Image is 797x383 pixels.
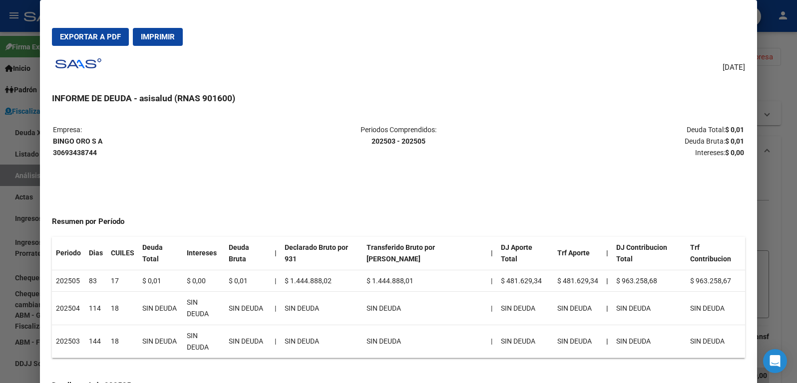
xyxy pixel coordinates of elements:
td: $ 0,01 [138,270,183,292]
span: Imprimir [141,32,175,41]
td: | [487,270,497,292]
th: | [602,270,612,292]
th: Dias [85,237,107,270]
th: | [487,237,497,270]
p: Empresa: [53,124,283,158]
td: SIN DEUDA [553,325,602,358]
th: | [602,325,612,358]
th: DJ Contribucion Total [612,237,686,270]
p: Deuda Total: Deuda Bruta: Intereses: [514,124,744,158]
th: Transferido Bruto por [PERSON_NAME] [363,237,487,270]
td: $ 0,00 [183,270,225,292]
span: [DATE] [723,62,745,73]
th: Deuda Total [138,237,183,270]
td: $ 0,01 [225,270,270,292]
th: | [602,292,612,325]
td: $ 1.444.888,01 [363,270,487,292]
strong: $ 0,01 [725,126,744,134]
td: SIN DEUDA [363,292,487,325]
button: Imprimir [133,28,183,46]
td: SIN DEUDA [183,292,225,325]
td: $ 963.258,68 [612,270,686,292]
th: DJ Aporte Total [497,237,553,270]
td: SIN DEUDA [225,325,270,358]
th: Declarado Bruto por 931 [281,237,363,270]
td: SIN DEUDA [553,292,602,325]
td: 18 [107,292,138,325]
td: 83 [85,270,107,292]
td: SIN DEUDA [281,325,363,358]
strong: $ 0,01 [725,137,744,145]
td: 202505 [52,270,85,292]
td: SIN DEUDA [612,325,686,358]
strong: 202503 - 202505 [372,137,425,145]
th: Intereses [183,237,225,270]
th: Trf Contribucion [686,237,745,270]
td: | [271,292,281,325]
th: Periodo [52,237,85,270]
td: 202504 [52,292,85,325]
td: SIN DEUDA [281,292,363,325]
th: | [271,237,281,270]
td: SIN DEUDA [225,292,270,325]
td: SIN DEUDA [686,325,745,358]
td: 144 [85,325,107,358]
td: 17 [107,270,138,292]
td: SIN DEUDA [138,292,183,325]
th: CUILES [107,237,138,270]
span: Exportar a PDF [60,32,121,41]
td: | [487,292,497,325]
th: Trf Aporte [553,237,602,270]
div: Open Intercom Messenger [763,349,787,373]
h3: INFORME DE DEUDA - asisalud (RNAS 901600) [52,92,745,105]
td: SIN DEUDA [138,325,183,358]
td: | [271,270,281,292]
td: $ 481.629,34 [497,270,553,292]
button: Exportar a PDF [52,28,129,46]
td: SIN DEUDA [497,292,553,325]
td: | [271,325,281,358]
td: $ 481.629,34 [553,270,602,292]
td: SIN DEUDA [363,325,487,358]
td: $ 1.444.888,02 [281,270,363,292]
h4: Resumen por Período [52,216,745,227]
strong: $ 0,00 [725,149,744,157]
td: 114 [85,292,107,325]
td: SIN DEUDA [497,325,553,358]
strong: BINGO ORO S A 30693438744 [53,137,102,157]
th: | [602,237,612,270]
td: 202503 [52,325,85,358]
td: $ 963.258,67 [686,270,745,292]
p: Periodos Comprendidos: [284,124,513,147]
td: SIN DEUDA [612,292,686,325]
td: SIN DEUDA [183,325,225,358]
th: Deuda Bruta [225,237,270,270]
td: 18 [107,325,138,358]
td: | [487,325,497,358]
td: SIN DEUDA [686,292,745,325]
